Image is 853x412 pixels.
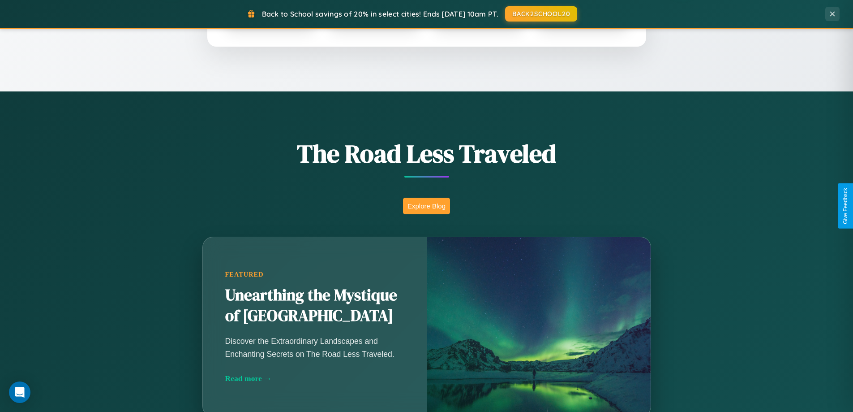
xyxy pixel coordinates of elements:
[403,198,450,214] button: Explore Blog
[9,382,30,403] div: Open Intercom Messenger
[842,188,849,224] div: Give Feedback
[225,285,404,326] h2: Unearthing the Mystique of [GEOGRAPHIC_DATA]
[225,374,404,383] div: Read more →
[158,136,695,171] h1: The Road Less Traveled
[505,6,577,22] button: BACK2SCHOOL20
[225,335,404,360] p: Discover the Extraordinary Landscapes and Enchanting Secrets on The Road Less Traveled.
[225,271,404,278] div: Featured
[262,9,498,18] span: Back to School savings of 20% in select cities! Ends [DATE] 10am PT.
